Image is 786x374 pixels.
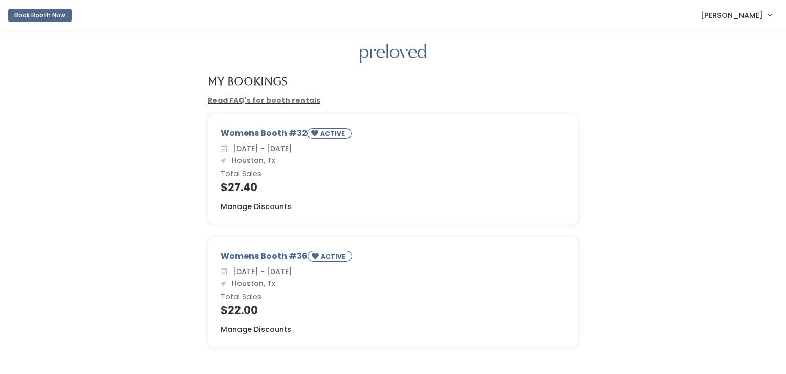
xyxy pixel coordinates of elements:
[228,155,275,165] span: Houston, Tx
[221,170,565,178] h6: Total Sales
[221,324,291,335] a: Manage Discounts
[8,4,72,27] a: Book Booth Now
[221,181,565,193] h4: $27.40
[690,4,782,26] a: [PERSON_NAME]
[8,9,72,22] button: Book Booth Now
[221,127,565,143] div: Womens Booth #32
[701,10,763,21] span: [PERSON_NAME]
[360,44,426,64] img: preloved logo
[208,75,287,87] h4: My Bookings
[221,250,565,266] div: Womens Booth #36
[221,201,291,212] u: Manage Discounts
[229,143,292,154] span: [DATE] - [DATE]
[321,252,347,261] small: ACTIVE
[221,324,291,335] u: Manage Discounts
[221,293,565,301] h6: Total Sales
[320,129,347,138] small: ACTIVE
[229,266,292,277] span: [DATE] - [DATE]
[228,278,275,288] span: Houston, Tx
[221,304,565,316] h4: $22.00
[208,95,320,106] a: Read FAQ's for booth rentals
[221,201,291,212] a: Manage Discounts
